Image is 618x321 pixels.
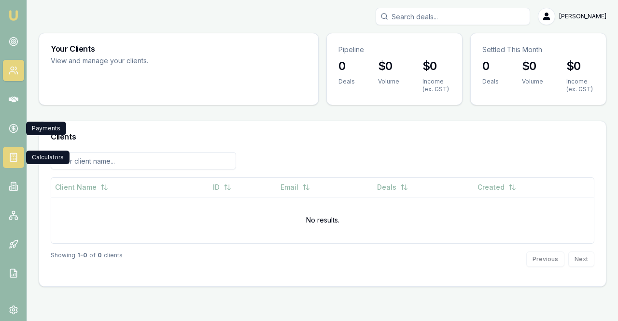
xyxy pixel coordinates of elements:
[51,133,594,140] h3: Clients
[422,58,450,74] h3: $0
[51,197,594,243] td: No results.
[422,78,450,93] div: Income (ex. GST)
[566,78,594,93] div: Income (ex. GST)
[338,45,450,55] p: Pipeline
[98,251,102,267] strong: 0
[378,78,399,85] div: Volume
[338,58,355,74] h3: 0
[281,179,310,196] button: Email
[478,179,516,196] button: Created
[213,179,231,196] button: ID
[51,56,298,67] p: View and manage your clients.
[522,78,543,85] div: Volume
[377,179,408,196] button: Deals
[77,251,87,267] strong: 1 - 0
[376,8,530,25] input: Search deals
[522,58,543,74] h3: $0
[378,58,399,74] h3: $0
[482,58,499,74] h3: 0
[55,179,108,196] button: Client Name
[51,152,236,169] input: Filter client name...
[482,45,594,55] p: Settled This Month
[8,10,19,21] img: emu-icon-u.png
[566,58,594,74] h3: $0
[338,78,355,85] div: Deals
[482,78,499,85] div: Deals
[559,13,606,20] span: [PERSON_NAME]
[26,122,66,135] div: Payments
[51,251,123,267] div: Showing of clients
[26,151,70,164] div: Calculators
[51,45,307,53] h3: Your Clients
